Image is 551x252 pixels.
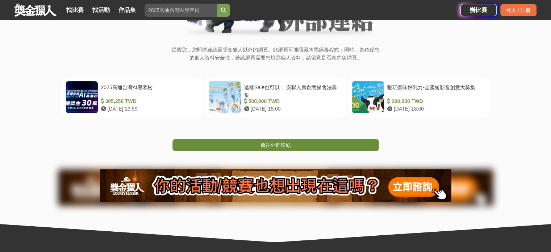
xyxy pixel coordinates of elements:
div: 500,000 TWD [244,98,339,105]
div: [DATE] 18:00 [244,105,339,113]
a: 這樣Sale也可以： 安聯人壽創意銷售法募集 500,000 TWD [DATE] 18:00 [205,77,346,117]
div: 這樣Sale也可以： 安聯人壽創意銷售法募集 [244,84,339,98]
div: 305,250 TWD [101,98,196,105]
a: 作品集 [116,5,139,15]
a: 找比賽 [63,5,87,15]
a: 翻玩臺味好乳力-全國短影音創意大募集 200,000 TWD [DATE] 18:00 [348,77,489,117]
a: 前往外部連結 [172,139,379,151]
div: [DATE] 18:00 [387,105,483,113]
div: 登入 / 註冊 [500,4,537,16]
p: 提醒您，您即將連結至獎金獵人以外的網頁。此網頁可能隱藏木馬病毒程式；同時，為確保您的個人資料安全性，若該網頁需要您填寫個人資料，請留意是否為釣魚網頁。 [171,46,380,69]
input: 2025高通台灣AI黑客松 [145,4,217,17]
div: [DATE] 23:59 [101,105,196,113]
a: 2025高通台灣AI黑客松 305,250 TWD [DATE] 23:59 [62,77,203,117]
div: 200,000 TWD [387,98,483,105]
a: 辦比賽 [460,4,497,16]
div: 2025高通台灣AI黑客松 [101,84,196,98]
img: 905fc34d-8193-4fb2-a793-270a69788fd0.png [100,169,451,202]
span: 前往外部連結 [260,142,291,148]
div: 翻玩臺味好乳力-全國短影音創意大募集 [387,84,483,98]
a: 找活動 [89,5,113,15]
